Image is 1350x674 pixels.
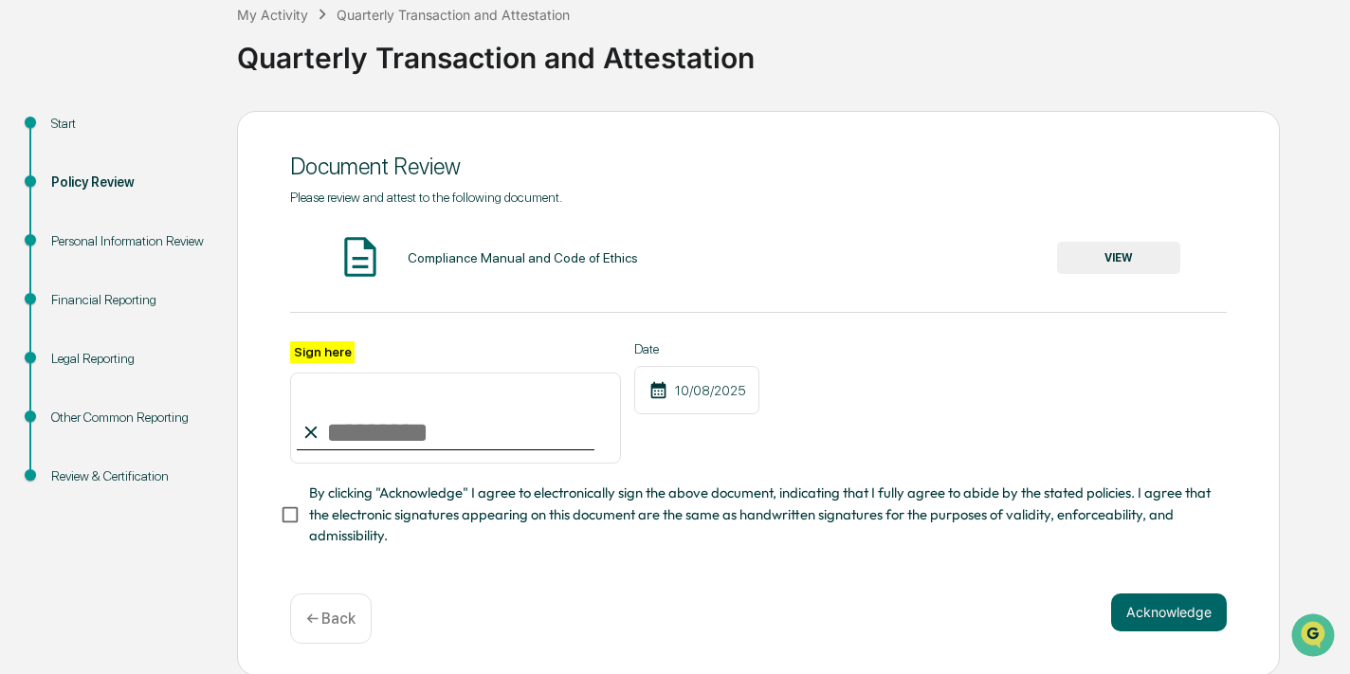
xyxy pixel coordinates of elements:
span: Attestations [156,239,235,258]
iframe: Open customer support [1289,611,1341,663]
p: ← Back [306,610,356,628]
div: Quarterly Transaction and Attestation [337,7,570,23]
div: 🔎 [19,277,34,292]
div: Start new chat [64,145,311,164]
a: 🔎Data Lookup [11,267,127,301]
div: My Activity [237,7,308,23]
div: We're available if you need us! [64,164,240,179]
p: How can we help? [19,40,345,70]
button: VIEW [1057,242,1180,274]
label: Sign here [290,341,355,363]
div: Legal Reporting [51,349,207,369]
span: Preclearance [38,239,122,258]
div: Quarterly Transaction and Attestation [237,26,1341,75]
div: 🖐️ [19,241,34,256]
div: Compliance Manual and Code of Ethics [408,250,638,265]
span: By clicking "Acknowledge" I agree to electronically sign the above document, indicating that I fu... [309,483,1212,546]
div: Financial Reporting [51,290,207,310]
a: 🖐️Preclearance [11,231,130,265]
div: 10/08/2025 [634,366,759,414]
span: Pylon [189,321,229,336]
span: Please review and attest to the following document. [290,190,562,205]
a: 🗄️Attestations [130,231,243,265]
button: Acknowledge [1111,593,1227,631]
div: Review & Certification [51,466,207,486]
div: Document Review [290,153,1227,180]
div: 🗄️ [137,241,153,256]
img: 1746055101610-c473b297-6a78-478c-a979-82029cc54cd1 [19,145,53,179]
a: Powered byPylon [134,320,229,336]
div: Start [51,114,207,134]
span: Data Lookup [38,275,119,294]
img: Document Icon [337,233,384,281]
button: Start new chat [322,151,345,173]
label: Date [634,341,759,356]
div: Personal Information Review [51,231,207,251]
div: Other Common Reporting [51,408,207,428]
div: Policy Review [51,173,207,192]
